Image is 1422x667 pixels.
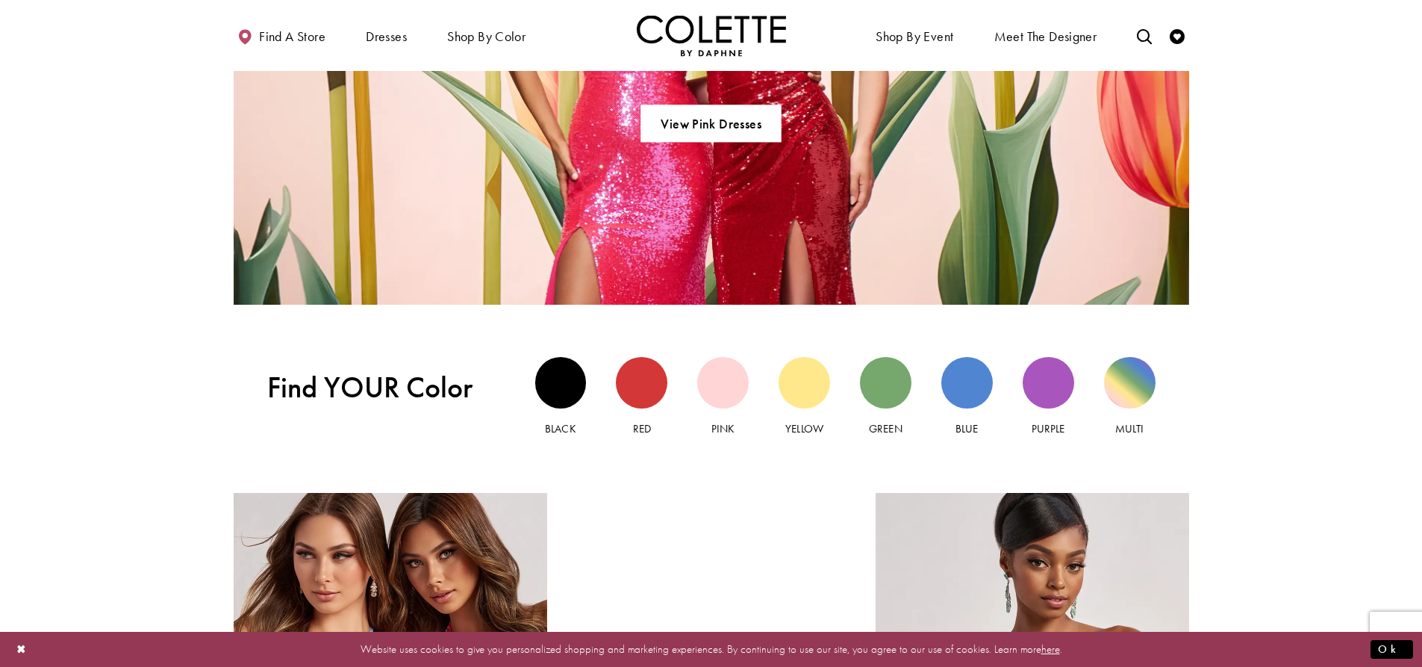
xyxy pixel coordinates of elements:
span: Dresses [362,15,411,56]
div: Green view [860,357,911,409]
span: Green [869,421,902,436]
span: Black [545,421,576,436]
button: Close Dialog [9,636,34,663]
a: Purple view Purple [1023,357,1074,437]
div: Blue view [941,357,993,409]
a: Pink view Pink [697,357,749,437]
span: Meet the designer [994,29,1097,44]
span: Dresses [366,29,407,44]
span: Pink [711,421,735,436]
div: Black view [535,357,587,409]
a: here [1041,642,1060,657]
span: Shop By Event [872,15,957,56]
a: View Pink Dresses [641,105,781,142]
div: Red view [616,357,667,409]
a: Meet the designer [991,15,1101,56]
a: Yellow view Yellow [779,357,830,437]
a: Blue view Blue [941,357,993,437]
a: Green view Green [860,357,911,437]
span: Yellow [785,421,823,436]
img: Colette by Daphne [637,15,786,56]
span: Shop By Event [876,29,953,44]
span: Shop by color [447,29,526,44]
a: Multi view Multi [1104,357,1156,437]
div: Purple view [1023,357,1074,409]
a: Red view Red [616,357,667,437]
span: Find YOUR Color [267,370,502,405]
a: Visit Home Page [637,15,786,56]
div: Pink view [697,357,749,409]
a: Toggle search [1133,15,1156,56]
span: Blue [955,421,978,436]
button: Submit Dialog [1370,640,1413,659]
a: Check Wishlist [1166,15,1188,56]
a: Find a store [234,15,329,56]
span: Red [633,421,651,436]
div: Yellow view [779,357,830,409]
p: Website uses cookies to give you personalized shopping and marketing experiences. By continuing t... [107,639,1315,660]
a: Black view Black [535,357,587,437]
span: Purple [1032,421,1064,436]
span: Multi [1115,421,1144,436]
div: Multi view [1104,357,1156,409]
span: Paint the Town Pink [511,17,911,75]
span: Shop by color [443,15,529,56]
span: Find a store [259,29,325,44]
